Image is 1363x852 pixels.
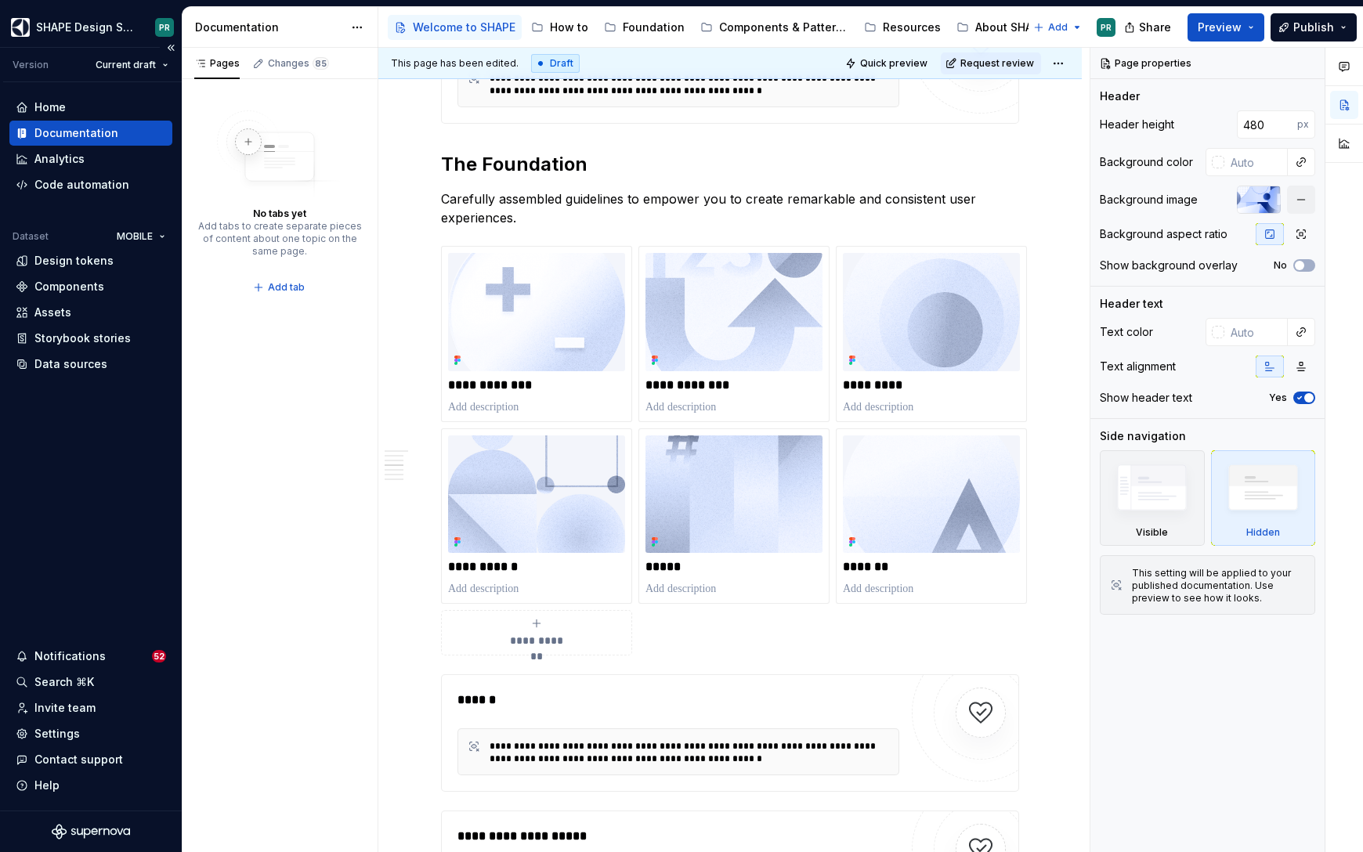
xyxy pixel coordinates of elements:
span: Preview [1198,20,1242,35]
div: Dataset [13,230,49,243]
a: Resources [858,15,947,40]
a: Data sources [9,352,172,377]
img: 1131f18f-9b94-42a4-847a-eabb54481545.png [11,18,30,37]
a: Code automation [9,172,172,197]
button: Add tab [248,276,312,298]
div: Contact support [34,752,123,767]
div: Add tabs to create separate pieces of content about one topic on the same page. [197,220,362,258]
div: Code automation [34,177,129,193]
p: Carefully assembled guidelines to empower you to create remarkable and consistent user experiences. [441,190,1019,227]
button: Request review [941,52,1041,74]
span: 85 [313,57,329,70]
p: px [1297,118,1309,131]
div: Pages [194,57,240,70]
div: Analytics [34,151,85,167]
a: Analytics [9,146,172,171]
a: Settings [9,721,172,746]
a: Invite team [9,695,172,720]
button: Quick preview [841,52,935,74]
div: Header [1100,88,1140,104]
span: This page has been edited. [391,57,519,70]
div: Visible [1136,526,1168,539]
div: Design tokens [34,253,114,269]
button: Share [1116,13,1181,42]
div: PR [159,21,170,34]
span: Current draft [96,59,156,71]
img: d322ec2f-6f22-49d0-9981-da1203faab66.png [843,253,1020,371]
div: Visible [1100,450,1205,546]
div: Documentation [195,20,343,35]
span: Quick preview [860,57,927,70]
div: Background image [1100,192,1198,208]
button: Help [9,773,172,798]
button: Contact support [9,747,172,772]
button: Current draft [89,54,175,76]
div: This setting will be applied to your published documentation. Use preview to see how it looks. [1132,567,1305,605]
a: About SHAPE [950,15,1052,40]
input: Auto [1224,318,1288,346]
div: How to [550,20,588,35]
div: Side navigation [1100,428,1186,444]
input: Auto [1224,148,1288,176]
div: Version [13,59,49,71]
span: 52 [152,650,166,662]
a: Foundation [598,15,691,40]
div: Show header text [1100,390,1192,406]
a: Assets [9,300,172,325]
div: Search ⌘K [34,674,94,690]
div: Show background overlay [1100,258,1238,273]
div: Invite team [34,700,96,716]
div: Data sources [34,356,107,372]
div: PR [1101,21,1112,34]
div: Text color [1100,324,1153,340]
div: Background aspect ratio [1100,226,1227,242]
div: Settings [34,726,80,742]
button: Collapse sidebar [160,37,182,59]
img: 873fca3e-77a3-40b5-bd51-cfeb45e42c2c.png [645,253,822,371]
svg: Supernova Logo [52,824,130,839]
img: 088f2c0a-2f48-48ca-9fa9-1b73f76ad525.png [645,435,822,554]
label: No [1274,259,1287,272]
div: About SHAPE [975,20,1046,35]
a: Components & Patterns [694,15,855,40]
div: Page tree [388,12,1025,43]
div: Help [34,778,60,793]
a: How to [525,15,595,40]
div: Notifications [34,648,106,664]
div: Components [34,279,104,294]
div: Hidden [1246,526,1280,539]
div: Foundation [623,20,685,35]
a: Components [9,274,172,299]
button: Publish [1271,13,1357,42]
div: Storybook stories [34,330,131,346]
label: Yes [1269,392,1287,404]
input: Auto [1237,110,1297,139]
div: Header height [1100,117,1174,132]
a: Storybook stories [9,326,172,351]
button: Add [1029,16,1087,38]
button: SHAPE Design SystemPR [3,10,179,44]
div: Background color [1100,154,1193,170]
div: Components & Patterns [719,20,848,35]
div: Welcome to SHAPE [413,20,515,35]
img: 0aaa4fda-9f32-483d-949e-f45393cb8ebc.png [843,435,1020,554]
a: Welcome to SHAPE [388,15,522,40]
div: Text alignment [1100,359,1176,374]
button: Search ⌘K [9,670,172,695]
div: Assets [34,305,71,320]
div: Hidden [1211,450,1316,546]
span: Share [1139,20,1171,35]
button: Notifications52 [9,644,172,669]
div: Documentation [34,125,118,141]
div: Changes [268,57,329,70]
button: Preview [1188,13,1264,42]
span: Request review [960,57,1034,70]
img: 07204d9c-4c55-41d1-b3ca-51696c706228.png [448,435,625,554]
div: Draft [531,54,580,73]
div: Header text [1100,296,1163,312]
h2: The Foundation [441,152,1019,177]
span: Add tab [268,281,305,294]
a: Documentation [9,121,172,146]
div: Resources [883,20,941,35]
